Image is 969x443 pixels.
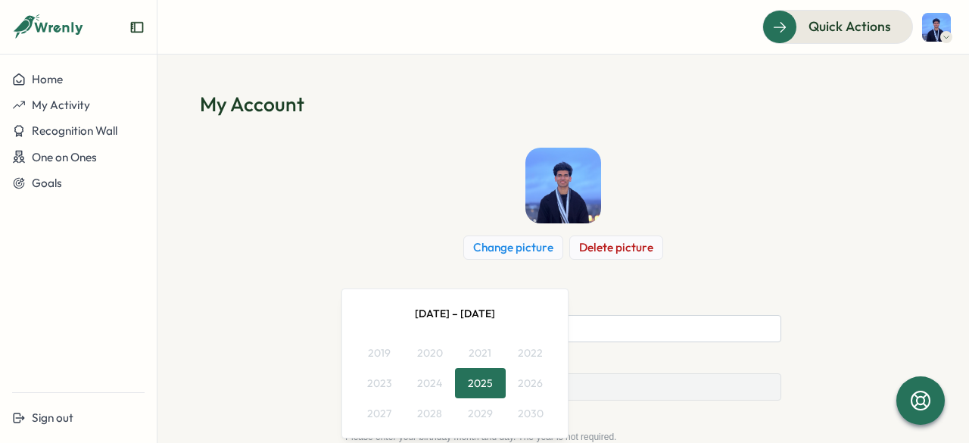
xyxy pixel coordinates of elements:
span: Goals [32,176,62,190]
span: Home [32,72,63,86]
button: [DATE] – [DATE] [385,298,525,329]
img: Chirag Patel [922,13,951,42]
button: 2020 [405,338,456,368]
button: 2019 [354,338,405,368]
span: Quick Actions [809,17,891,36]
button: Quick Actions [762,10,913,43]
span: One on Ones [32,150,97,164]
span: My Activity [32,98,90,112]
button: 2024 [405,368,456,398]
button: 2030 [506,398,556,429]
img: Chirag Patel [525,148,601,223]
button: 2021 [455,338,506,368]
button: 2029 [455,398,506,429]
h1: My Account [200,91,927,117]
button: 2027 [354,398,405,429]
button: 2022 [506,338,556,368]
button: Delete picture [569,236,663,260]
button: Expand sidebar [129,20,145,35]
button: 2023 [354,368,405,398]
button: 2026 [506,368,556,398]
button: 2025 [455,368,506,398]
button: 2028 [405,398,456,429]
span: Recognition Wall [32,123,117,138]
span: Sign out [32,410,73,425]
button: Change picture [463,236,563,260]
